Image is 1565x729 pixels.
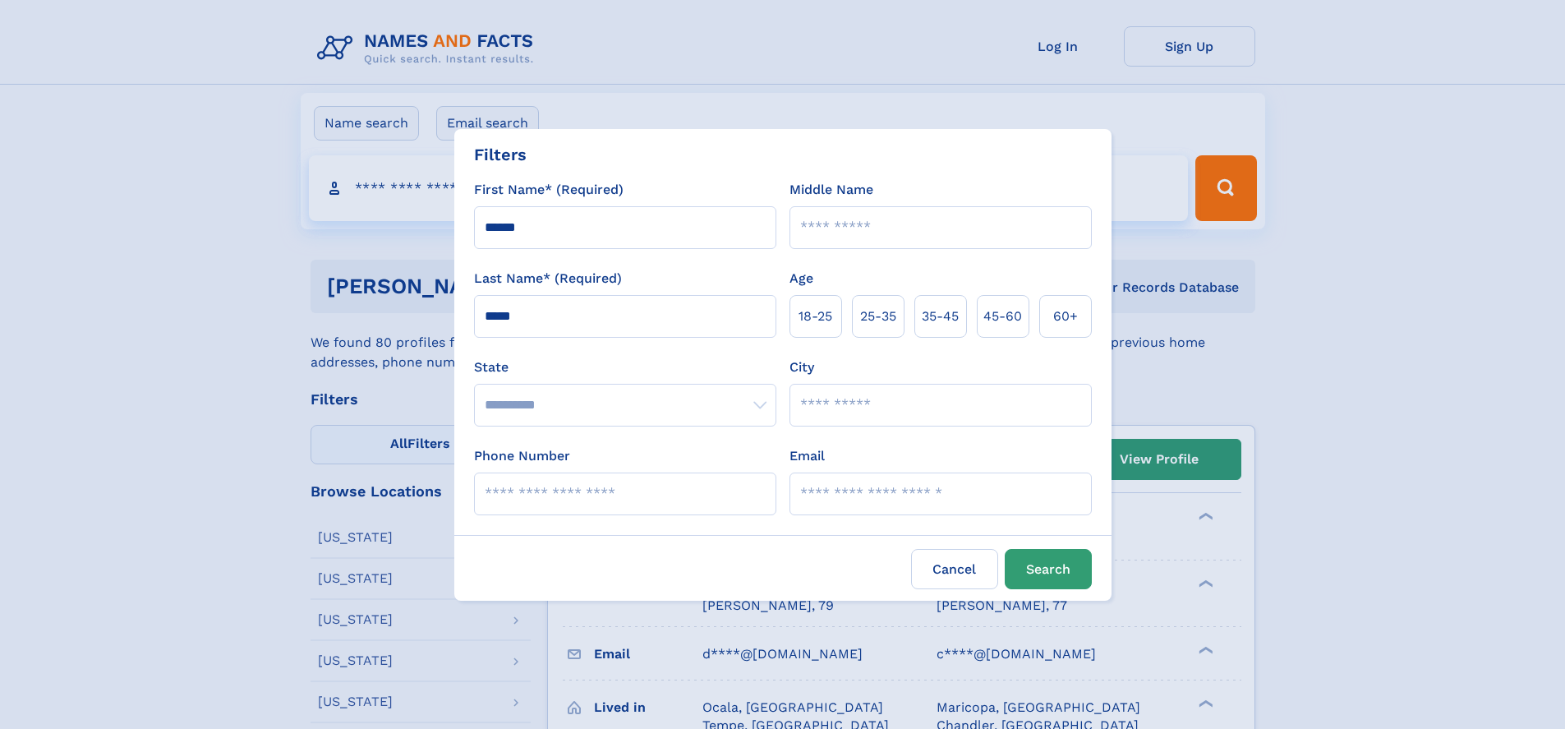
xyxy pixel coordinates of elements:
[789,358,814,377] label: City
[911,549,998,589] label: Cancel
[789,446,825,466] label: Email
[474,269,622,288] label: Last Name* (Required)
[1053,307,1078,326] span: 60+
[474,446,570,466] label: Phone Number
[799,307,832,326] span: 18‑25
[789,180,873,200] label: Middle Name
[860,307,896,326] span: 25‑35
[983,307,1022,326] span: 45‑60
[1005,549,1092,589] button: Search
[789,269,813,288] label: Age
[474,180,624,200] label: First Name* (Required)
[922,307,959,326] span: 35‑45
[474,358,776,377] label: State
[474,142,527,167] div: Filters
